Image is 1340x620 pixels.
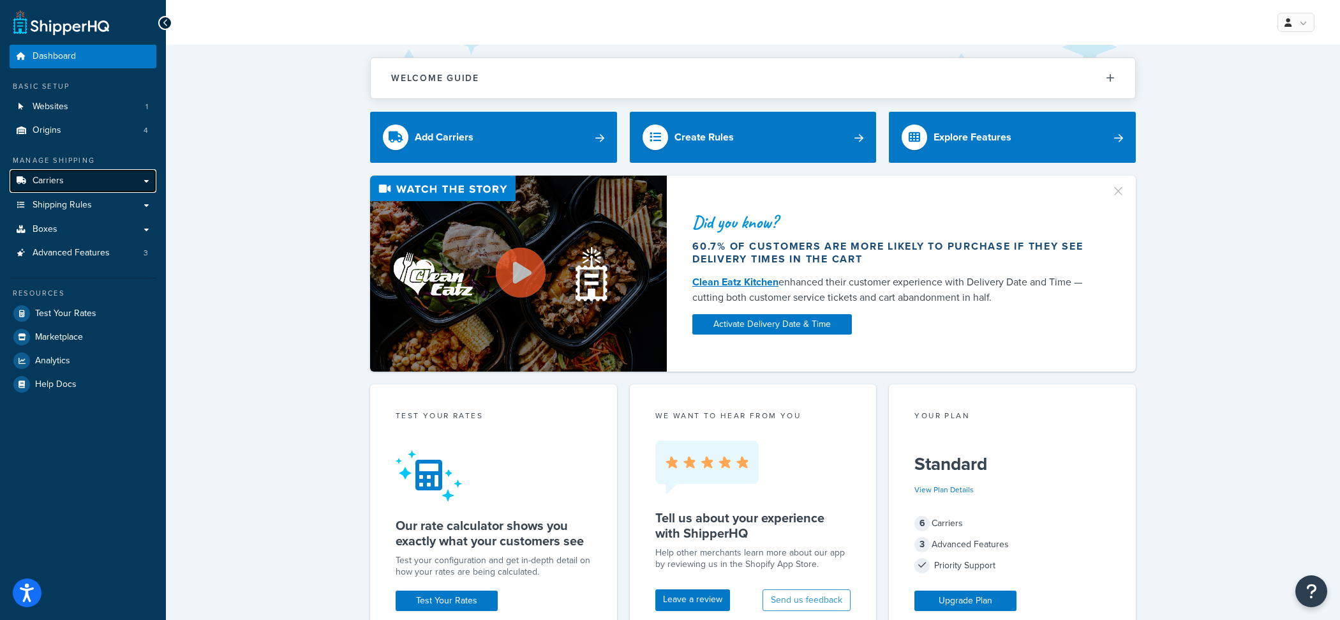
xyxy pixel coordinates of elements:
p: Help other merchants learn more about our app by reviewing us in the Shopify App Store. [655,547,851,570]
span: Dashboard [33,51,76,62]
div: Test your rates [396,410,592,425]
div: Add Carriers [415,128,473,146]
a: Create Rules [630,112,877,163]
div: Advanced Features [914,536,1110,554]
button: Open Resource Center [1295,575,1327,607]
p: we want to hear from you [655,410,851,421]
a: Analytics [10,349,156,372]
span: 1 [145,102,148,112]
a: View Plan Details [914,484,974,495]
div: Did you know? [692,213,1096,231]
a: Test Your Rates [396,591,498,611]
div: Basic Setup [10,81,156,92]
h5: Tell us about your experience with ShipperHQ [655,510,851,541]
img: Video thumbnail [370,176,667,372]
span: Origins [33,125,61,136]
span: 6 [914,516,930,531]
a: Test Your Rates [10,302,156,325]
li: Origins [10,119,156,142]
span: Help Docs [35,379,77,390]
a: Leave a review [655,589,730,611]
div: Priority Support [914,557,1110,575]
a: Dashboard [10,45,156,68]
div: Carriers [914,515,1110,533]
span: Shipping Rules [33,200,92,211]
h5: Standard [914,454,1110,474]
span: Analytics [35,356,70,367]
h2: Welcome Guide [391,73,479,83]
span: Marketplace [35,332,83,343]
a: Boxes [10,218,156,241]
a: Advanced Features3 [10,241,156,265]
span: Test Your Rates [35,308,96,319]
li: Advanced Features [10,241,156,265]
a: Explore Features [889,112,1136,163]
a: Activate Delivery Date & Time [692,314,852,335]
span: Websites [33,102,68,112]
a: Carriers [10,169,156,193]
span: Carriers [33,176,64,186]
div: Explore Features [934,128,1011,146]
a: Add Carriers [370,112,617,163]
div: Manage Shipping [10,155,156,166]
a: Shipping Rules [10,193,156,217]
button: Welcome Guide [371,58,1135,98]
a: Marketplace [10,326,156,349]
button: Send us feedback [763,589,851,611]
div: Create Rules [674,128,734,146]
span: 3 [914,537,930,552]
a: Help Docs [10,373,156,396]
a: Upgrade Plan [914,591,1016,611]
a: Clean Eatz Kitchen [692,275,778,289]
div: Your Plan [914,410,1110,425]
div: 60.7% of customers are more likely to purchase if they see delivery times in the cart [692,240,1096,266]
a: Origins4 [10,119,156,142]
div: Test your configuration and get in-depth detail on how your rates are being calculated. [396,555,592,578]
div: Resources [10,288,156,299]
h5: Our rate calculator shows you exactly what your customers see [396,518,592,548]
span: Boxes [33,224,57,235]
a: Websites1 [10,95,156,119]
div: enhanced their customer experience with Delivery Date and Time — cutting both customer service ti... [692,275,1096,305]
span: 3 [144,248,148,259]
li: Websites [10,95,156,119]
span: 4 [144,125,148,136]
span: Advanced Features [33,248,110,259]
